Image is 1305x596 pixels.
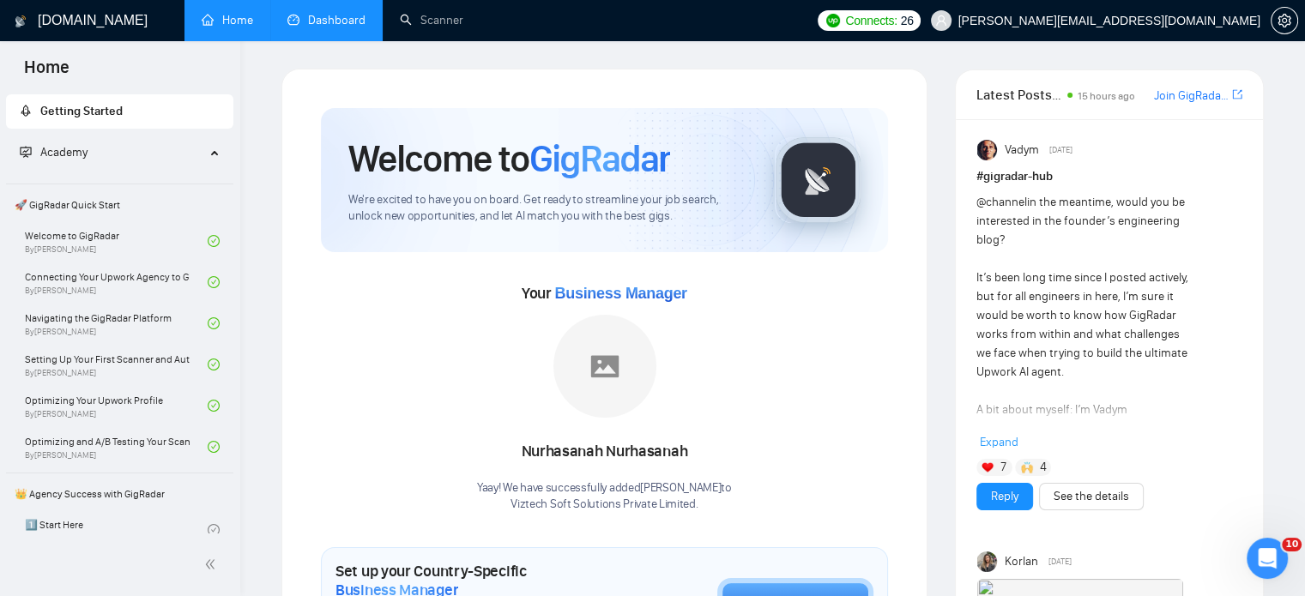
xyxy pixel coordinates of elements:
span: rocket [20,105,32,117]
span: Home [10,55,83,91]
a: Setting Up Your First Scanner and Auto-BidderBy[PERSON_NAME] [25,346,208,383]
span: check-circle [208,441,220,453]
div: Nurhasanah Nurhasanah [477,437,732,467]
span: Academy [40,145,88,160]
span: 15 hours ago [1078,90,1135,102]
span: Latest Posts from the GigRadar Community [976,84,1062,105]
span: check-circle [208,317,220,329]
button: See the details [1039,483,1144,510]
a: See the details [1054,487,1129,506]
span: Getting Started [40,104,123,118]
span: check-circle [208,276,220,288]
h1: Welcome to [348,135,670,182]
span: Business Manager [554,285,686,302]
li: Getting Started [6,94,233,129]
span: 4 [1039,459,1046,476]
span: fund-projection-screen [20,146,32,158]
iframe: Intercom live chat [1247,538,1288,579]
a: Join GigRadar Slack Community [1154,87,1229,105]
span: export [1232,87,1242,101]
span: user [935,15,947,27]
a: export [1232,87,1242,103]
button: Reply [976,483,1033,510]
span: Connects: [845,11,897,30]
span: 👑 Agency Success with GigRadar [8,477,232,511]
a: Optimizing and A/B Testing Your Scanner for Better ResultsBy[PERSON_NAME] [25,428,208,466]
span: @channel [976,195,1027,209]
span: Your [522,284,687,303]
span: [DATE] [1048,554,1072,569]
img: upwork-logo.png [826,14,840,27]
img: logo [15,8,27,35]
span: 26 [901,11,914,30]
button: setting [1271,7,1298,34]
a: setting [1271,14,1298,27]
span: Expand [980,435,1018,449]
span: check-circle [208,235,220,247]
span: We're excited to have you on board. Get ready to streamline your job search, unlock new opportuni... [348,192,747,225]
p: Viztech Soft Solutions Private Limited . [477,497,732,513]
span: GigRadar [529,135,670,182]
span: [DATE] [1049,142,1072,158]
span: double-left [204,556,221,573]
img: Korlan [977,551,998,572]
h1: # gigradar-hub [976,167,1242,186]
span: check-circle [208,358,220,370]
span: 🚀 GigRadar Quick Start [8,188,232,222]
a: dashboardDashboard [287,13,366,27]
span: 7 [1000,459,1006,476]
a: Welcome to GigRadarBy[PERSON_NAME] [25,222,208,260]
span: check-circle [208,400,220,412]
img: 🙌 [1021,461,1033,473]
a: searchScanner [400,13,463,27]
img: ❤️ [982,461,994,473]
img: placeholder.png [553,315,656,418]
div: Yaay! We have successfully added [PERSON_NAME] to [477,480,732,513]
a: Connecting Your Upwork Agency to GigRadarBy[PERSON_NAME] [25,263,208,301]
span: 10 [1282,538,1302,551]
img: gigradar-logo.png [776,137,861,223]
span: check-circle [208,524,220,536]
a: homeHome [202,13,253,27]
a: Reply [991,487,1018,506]
a: Navigating the GigRadar PlatformBy[PERSON_NAME] [25,304,208,342]
span: Korlan [1004,552,1037,571]
a: Optimizing Your Upwork ProfileBy[PERSON_NAME] [25,387,208,424]
span: Academy [20,145,88,160]
img: Vadym [977,140,998,160]
span: setting [1272,14,1297,27]
a: 1️⃣ Start Here [25,511,208,549]
span: Vadym [1004,141,1038,160]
